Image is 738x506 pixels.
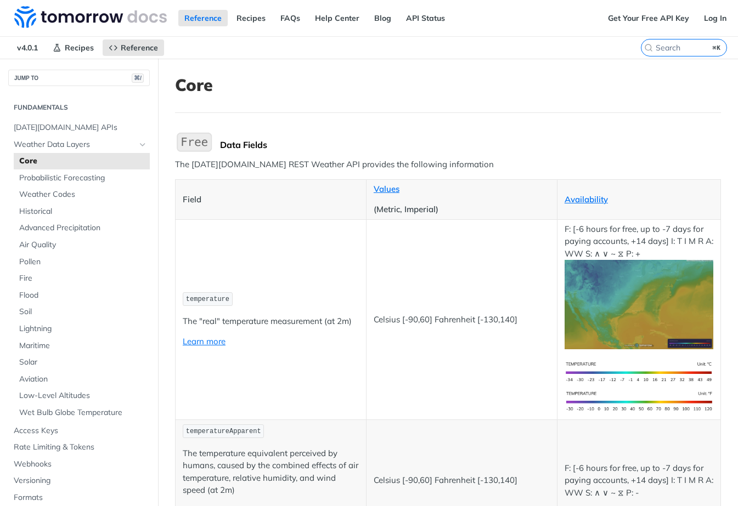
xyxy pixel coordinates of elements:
[19,340,147,351] span: Maritime
[121,43,158,53] span: Reference
[14,6,167,28] img: Tomorrow.io Weather API Docs
[14,442,147,453] span: Rate Limiting & Tokens
[19,306,147,317] span: Soil
[8,473,150,489] a: Versioning
[309,10,365,26] a: Help Center
[698,10,733,26] a: Log In
[14,203,150,220] a: Historical
[565,194,608,204] a: Availability
[14,170,150,186] a: Probabilistic Forecasting
[186,295,229,303] span: temperature
[644,43,653,52] svg: Search
[374,184,399,194] a: Values
[19,374,147,385] span: Aviation
[183,315,359,328] p: The "real" temperature measurement (at 2m)
[138,140,147,149] button: Hide subpages for Weather Data Layers
[47,39,100,56] a: Recipes
[14,405,150,421] a: Wet Bulb Globe Temperature
[19,240,147,251] span: Air Quality
[14,254,150,270] a: Pollen
[19,173,147,184] span: Probabilistic Forecasting
[14,153,150,169] a: Core
[8,120,150,136] a: [DATE][DOMAIN_NAME] APIs
[14,321,150,337] a: Lightning
[14,237,150,253] a: Air Quality
[14,459,147,470] span: Webhooks
[19,223,147,234] span: Advanced Precipitation
[8,70,150,86] button: JUMP TO⌘/
[374,314,550,326] p: Celsius [-90,60] Fahrenheit [-130,140]
[14,388,150,404] a: Low-Level Altitudes
[602,10,695,26] a: Get Your Free API Key
[19,357,147,368] span: Solar
[400,10,451,26] a: API Status
[175,158,721,171] p: The [DATE][DOMAIN_NAME] REST Weather API provides the following information
[565,299,713,309] span: Expand image
[565,223,713,349] p: F: [-6 hours for free, up to -7 days for paying accounts, +14 days] I: T I M R A: WW S: ∧ ∨ ~ ⧖ P: +
[19,257,147,268] span: Pollen
[14,475,147,486] span: Versioning
[8,103,150,112] h2: Fundamentals
[19,290,147,301] span: Flood
[19,206,147,217] span: Historical
[8,490,150,506] a: Formats
[230,10,272,26] a: Recipes
[132,73,144,83] span: ⌘/
[11,39,44,56] span: v4.0.1
[14,122,147,133] span: [DATE][DOMAIN_NAME] APIs
[14,287,150,304] a: Flood
[186,428,261,435] span: temperatureApparent
[103,39,164,56] a: Reference
[14,270,150,287] a: Fire
[274,10,306,26] a: FAQs
[14,220,150,236] a: Advanced Precipitation
[565,366,713,377] span: Expand image
[14,186,150,203] a: Weather Codes
[19,156,147,167] span: Core
[19,407,147,418] span: Wet Bulb Globe Temperature
[220,139,721,150] div: Data Fields
[14,354,150,371] a: Solar
[565,395,713,406] span: Expand image
[14,492,147,503] span: Formats
[178,10,228,26] a: Reference
[8,423,150,439] a: Access Keys
[175,75,721,95] h1: Core
[374,474,550,487] p: Celsius [-90,60] Fahrenheit [-130,140]
[19,390,147,401] span: Low-Level Altitudes
[8,137,150,153] a: Weather Data LayersHide subpages for Weather Data Layers
[183,194,359,206] p: Field
[183,336,226,346] a: Learn more
[14,139,136,150] span: Weather Data Layers
[19,273,147,284] span: Fire
[565,462,713,499] p: F: [-6 hours for free, up to -7 days for paying accounts, +14 days] I: T I M R A: WW S: ∧ ∨ ~ ⧖ P: -
[8,439,150,456] a: Rate Limiting & Tokens
[183,447,359,497] p: The temperature equivalent perceived by humans, caused by the combined effects of air temperature...
[14,425,147,436] span: Access Keys
[19,323,147,334] span: Lightning
[8,456,150,473] a: Webhooks
[14,338,150,354] a: Maritime
[710,42,724,53] kbd: ⌘K
[374,203,550,216] p: (Metric, Imperial)
[368,10,397,26] a: Blog
[65,43,94,53] span: Recipes
[14,371,150,388] a: Aviation
[19,189,147,200] span: Weather Codes
[14,304,150,320] a: Soil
